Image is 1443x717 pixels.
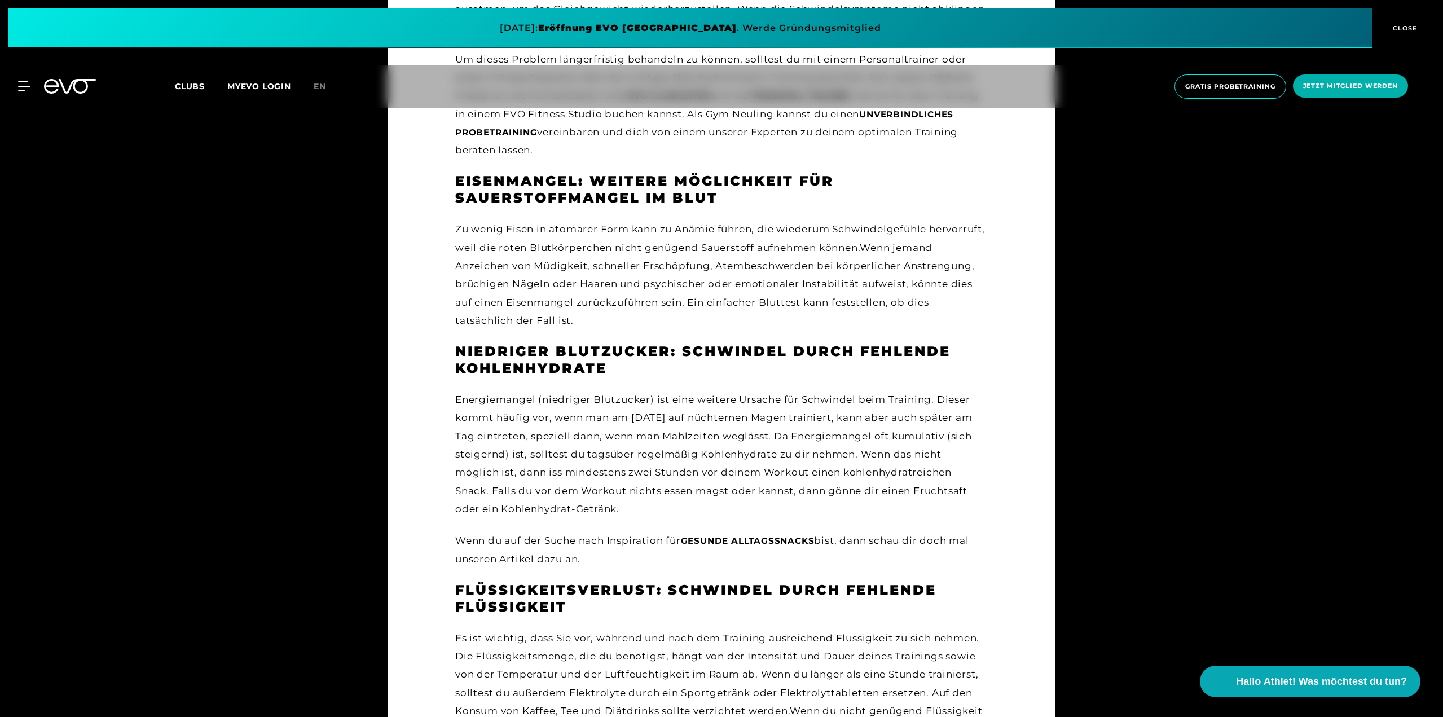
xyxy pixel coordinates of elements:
a: unverbindliches Probetraining [455,108,953,138]
a: MYEVO LOGIN [227,81,291,91]
div: Wenn du auf der Suche nach Inspiration für bist, dann schau dir doch mal unseren Artikel dazu an. [455,531,988,568]
button: CLOSE [1372,8,1435,48]
span: Jetzt Mitglied werden [1303,81,1398,91]
span: Clubs [175,81,205,91]
h3: Niedriger Blutzucker: Schwindel durch fehlende Kohlenhydrate [455,343,988,377]
a: Clubs [175,81,227,91]
h3: Eisenmangel: weitere Möglichkeit für Sauerstoffmangel im Blut [455,173,988,206]
span: Gratis Probetraining [1185,82,1275,91]
div: Energiemangel (niedriger Blutzucker) ist eine weitere Ursache für Schwindel beim Training. Dieser... [455,390,988,518]
span: CLOSE [1390,23,1418,33]
h3: Flüssigkeitsverlust: Schwindel durch fehlende Flüssigkeit [455,582,988,615]
span: en [314,81,326,91]
span: Hallo Athlet! Was möchtest du tun? [1236,674,1407,689]
div: Zu wenig Eisen in atomarer Form kann zu Anämie führen, die wiederum Schwindelgefühle hervorruft, ... [455,220,988,329]
button: Hallo Athlet! Was möchtest du tun? [1200,666,1420,697]
a: gesunde Alltagssnacks [681,535,815,546]
a: en [314,80,340,93]
span: unverbindliches Probetraining [455,109,953,138]
a: Gratis Probetraining [1171,74,1290,99]
a: Jetzt Mitglied werden [1290,74,1411,99]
